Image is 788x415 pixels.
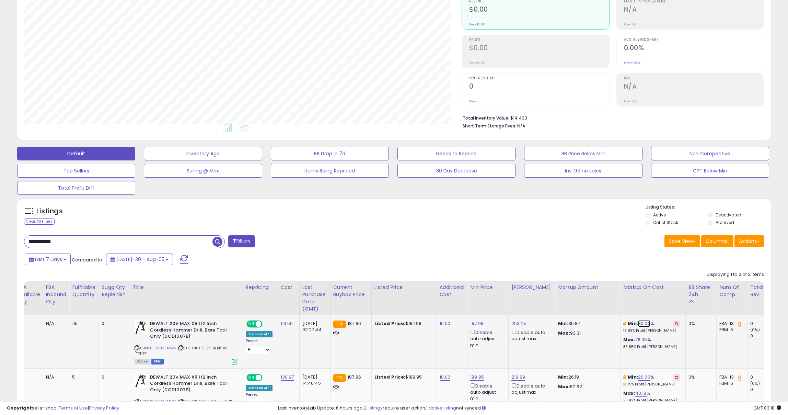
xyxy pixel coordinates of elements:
[469,5,609,15] h2: $0.00
[24,218,55,225] div: Clear All Filters
[624,22,637,26] small: Prev: N/A
[623,345,680,349] p: 36.85% Profit [PERSON_NAME]
[135,321,148,334] img: 41xYv9wpMuL._SL40_.jpg
[262,374,273,380] span: OFF
[558,330,570,336] strong: Max:
[623,390,635,396] b: Max:
[623,328,680,333] p: 19.08% Profit [PERSON_NAME]
[719,374,742,380] div: FBA: 13
[150,321,233,341] b: DEWALT 20V MAX XR 1/2 Inch Cordless Hammer Drill, Bare Tool Only (DCD1007B)
[397,164,515,178] button: 30 Day Decrease
[348,320,361,327] span: 187.96
[469,44,609,53] h2: $0.00
[558,284,617,291] div: Markup Amount
[469,82,609,92] h2: 0
[333,321,346,328] small: FBA
[623,321,680,333] div: %
[89,405,119,411] a: Privacy Policy
[624,82,764,92] h2: N/A
[511,374,525,381] a: 219.99
[750,374,778,380] div: 0
[281,320,293,327] a: 119.55
[628,374,638,380] b: Min:
[750,327,760,333] small: (0%)
[470,328,503,348] div: Disable auto adjust min
[646,204,771,211] p: Listing States:
[149,345,176,351] a: B0D8TM5MW4
[470,320,484,327] a: 187.98
[302,374,325,386] div: [DATE] 14:46:45
[144,164,262,178] button: Selling @ Max
[511,284,552,291] div: [PERSON_NAME]
[102,284,127,298] div: Sugg Qty Replenish
[651,164,769,178] button: CPT Below Min
[623,390,680,403] div: %
[750,333,778,339] div: 0
[247,321,256,327] span: ON
[558,374,568,380] strong: Min:
[133,284,240,291] div: Title
[247,374,256,380] span: ON
[17,147,135,160] button: Default
[17,181,135,195] button: Total Profit Diff
[638,320,650,327] a: 30.00
[7,405,119,412] div: seller snap | |
[46,321,64,327] div: N/A
[524,164,642,178] button: Inv. 90 no sales
[374,320,406,327] b: Listed Price:
[374,374,431,380] div: $189.95
[753,405,781,411] span: 2025-08-13 03:18 GMT
[228,235,255,247] button: Filters
[624,77,764,80] span: ROI
[463,113,759,122] li: $14,403
[246,331,273,337] div: Amazon AI *
[624,44,764,53] h2: 0.00%
[469,22,485,26] small: Prev: $0.00
[719,321,742,327] div: FBA: 13
[624,61,640,65] small: Prev: 0.00%
[470,382,503,402] div: Disable auto adjust min
[463,123,516,129] b: Short Term Storage Fees:
[135,345,229,356] span: | SKU: C110-S197-BE14545-Preppal
[734,235,764,247] button: Actions
[72,321,93,327] div: 115
[440,284,465,298] div: Additional Cost
[271,164,389,178] button: Items Being Repriced
[719,284,744,298] div: Num of Comp.
[59,405,88,411] a: Terms of Use
[46,284,67,305] div: FBA inbound Qty
[151,359,164,364] span: FBM
[281,284,297,291] div: Cost
[716,212,741,218] label: Deactivated
[72,374,93,380] div: 5
[651,147,769,160] button: Non Competitive
[719,327,742,333] div: FBM: 6
[624,99,637,103] small: Prev: N/A
[688,374,711,380] div: 0%
[688,321,711,327] div: 0%
[246,339,273,354] div: Preset:
[374,374,406,380] b: Listed Price:
[102,374,125,380] div: 0
[374,284,434,291] div: Listed Price
[470,374,484,381] a: 189.95
[135,374,148,388] img: 41xYv9wpMuL._SL40_.jpg
[638,374,650,381] a: 20.00
[653,212,666,218] label: Active
[719,380,742,386] div: FBM: 6
[7,405,32,411] strong: Copyright
[558,320,568,327] strong: Min:
[106,254,173,265] button: [DATE]-30 - Aug-05
[517,123,525,129] span: N/A
[653,220,678,225] label: Out of Stock
[469,77,609,80] span: Ordered Items
[558,321,615,327] p: 35.87
[558,383,570,390] strong: Max:
[706,238,727,245] span: Columns
[511,320,526,327] a: 253.25
[750,386,778,393] div: 0
[621,281,686,315] th: The percentage added to the cost of goods (COGS) that forms the calculator for Min & Max prices.
[135,321,237,364] div: ASIN:
[440,374,451,381] a: 10.00
[17,164,135,178] button: Top Sellers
